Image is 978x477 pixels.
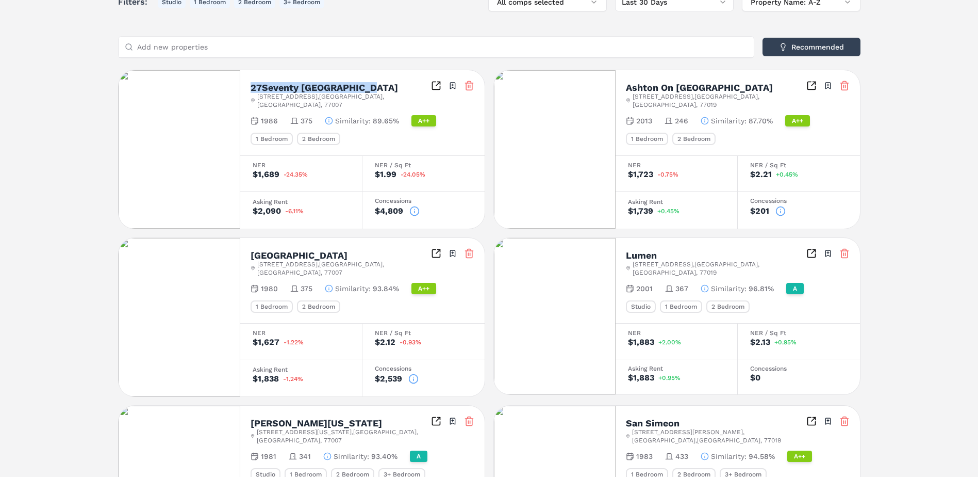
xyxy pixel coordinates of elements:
[257,92,430,109] span: [STREET_ADDRESS] , [GEOGRAPHIC_DATA] , [GEOGRAPHIC_DATA] , 77007
[711,116,747,126] span: Similarity :
[253,338,279,346] div: $1,627
[806,248,817,259] a: Inspect Comparables
[284,339,304,345] span: -1.22%
[628,365,725,372] div: Asking Rent
[628,330,725,336] div: NER
[253,199,350,205] div: Asking Rent
[711,283,747,294] span: Similarity :
[628,338,654,346] div: $1,883
[261,451,276,462] span: 1981
[626,419,679,428] h2: San Simeon
[633,92,806,109] span: [STREET_ADDRESS] , [GEOGRAPHIC_DATA] , [GEOGRAPHIC_DATA] , 77019
[373,116,399,126] span: 89.65%
[626,133,668,145] div: 1 Bedroom
[375,162,472,168] div: NER / Sq Ft
[257,428,431,444] span: [STREET_ADDRESS][US_STATE] , [GEOGRAPHIC_DATA] , [GEOGRAPHIC_DATA] , 77007
[253,330,350,336] div: NER
[626,83,773,92] h2: Ashton On [GEOGRAPHIC_DATA]
[658,339,681,345] span: +2.00%
[400,339,421,345] span: -0.93%
[628,374,654,382] div: $1,883
[628,170,653,179] div: $1,723
[750,170,772,179] div: $2.21
[711,451,747,462] span: Similarity :
[750,338,770,346] div: $2.13
[749,451,775,462] span: 94.58%
[706,300,750,313] div: 2 Bedroom
[750,162,848,168] div: NER / Sq Ft
[257,260,430,277] span: [STREET_ADDRESS] , [GEOGRAPHIC_DATA] , [GEOGRAPHIC_DATA] , 77007
[785,115,810,126] div: A++
[301,116,312,126] span: 375
[253,367,350,373] div: Asking Rent
[750,207,769,215] div: $201
[334,451,369,462] span: Similarity :
[750,330,848,336] div: NER / Sq Ft
[251,419,382,428] h2: [PERSON_NAME][US_STATE]
[301,283,312,294] span: 375
[373,283,399,294] span: 93.84%
[658,375,681,381] span: +0.95%
[626,300,656,313] div: Studio
[375,338,395,346] div: $2.12
[299,451,311,462] span: 341
[787,451,812,462] div: A++
[636,283,653,294] span: 2001
[410,451,427,462] div: A
[675,283,688,294] span: 367
[806,416,817,426] a: Inspect Comparables
[375,207,403,215] div: $4,809
[431,248,441,259] a: Inspect Comparables
[411,115,436,126] div: A++
[660,300,702,313] div: 1 Bedroom
[335,283,371,294] span: Similarity :
[628,162,725,168] div: NER
[633,260,806,277] span: [STREET_ADDRESS] , [GEOGRAPHIC_DATA] , [GEOGRAPHIC_DATA] , 77019
[297,133,340,145] div: 2 Bedroom
[253,207,281,215] div: $2,090
[657,171,678,178] span: -0.75%
[137,37,748,57] input: Add new properties
[675,116,688,126] span: 246
[636,451,653,462] span: 1983
[261,283,278,294] span: 1980
[657,208,679,214] span: +0.45%
[284,171,308,178] span: -24.35%
[628,199,725,205] div: Asking Rent
[375,375,402,383] div: $2,539
[253,170,279,179] div: $1,689
[375,330,472,336] div: NER / Sq Ft
[283,376,303,382] span: -1.24%
[297,300,340,313] div: 2 Bedroom
[774,339,797,345] span: +0.95%
[335,116,371,126] span: Similarity :
[636,116,652,126] span: 2013
[411,283,436,294] div: A++
[261,116,278,126] span: 1986
[251,83,398,92] h2: 27Seventy [GEOGRAPHIC_DATA]
[749,283,774,294] span: 96.81%
[375,365,472,372] div: Concessions
[251,300,293,313] div: 1 Bedroom
[786,283,804,294] div: A
[431,81,441,91] a: Inspect Comparables
[375,170,396,179] div: $1.99
[431,416,441,426] a: Inspect Comparables
[253,162,350,168] div: NER
[628,207,653,215] div: $1,739
[750,365,848,372] div: Concessions
[675,451,688,462] span: 433
[806,81,817,91] a: Inspect Comparables
[401,171,425,178] span: -24.05%
[253,375,279,383] div: $1,838
[776,171,798,178] span: +0.45%
[762,38,860,56] button: Recommended
[632,428,806,444] span: [STREET_ADDRESS][PERSON_NAME] , [GEOGRAPHIC_DATA] , [GEOGRAPHIC_DATA] , 77019
[749,116,773,126] span: 87.70%
[371,451,397,462] span: 93.40%
[750,374,760,382] div: $0
[251,133,293,145] div: 1 Bedroom
[375,198,472,204] div: Concessions
[285,208,304,214] span: -6.11%
[750,198,848,204] div: Concessions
